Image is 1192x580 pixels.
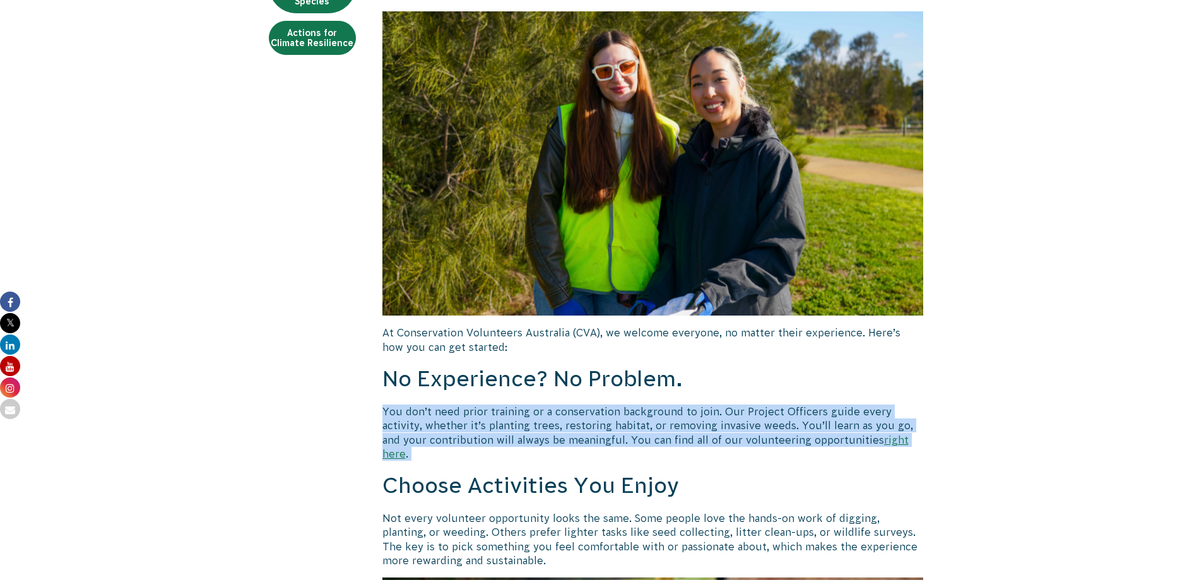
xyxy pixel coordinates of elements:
p: You don’t need prior training or a conservation background to join. Our Project Officers guide ev... [382,405,924,461]
p: At Conservation Volunteers Australia (CVA), we welcome everyone, no matter their experience. Here... [382,326,924,354]
a: right here [382,434,909,459]
h2: No Experience? No Problem. [382,364,924,394]
p: Not every volunteer opportunity looks the same. Some people love the hands-on work of digging, pl... [382,511,924,568]
h2: Choose Activities You Enjoy [382,471,924,501]
a: Actions for Climate Resilience [269,21,356,55]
